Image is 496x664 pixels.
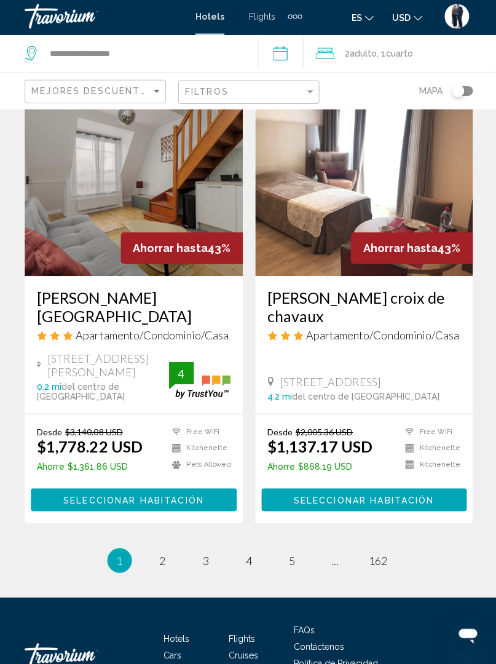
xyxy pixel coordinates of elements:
ul: Pagination [25,548,471,573]
button: Change currency [391,10,421,28]
a: Cruises [228,650,258,660]
span: del centro de [GEOGRAPHIC_DATA] [37,382,124,402]
a: Hotels [163,634,189,644]
li: Kitchenette [398,444,459,454]
span: del centro de [GEOGRAPHIC_DATA] [291,392,438,402]
div: 3 star Apartment [267,330,460,343]
span: USD [391,15,409,25]
span: [STREET_ADDRESS] [279,376,380,389]
span: Ahorrar hasta [133,243,207,256]
span: 1 [116,554,122,567]
mat-select: Sort by [31,89,162,99]
button: Extra navigation items [287,9,301,28]
div: 43% [120,234,242,265]
span: , 1 [376,47,412,64]
span: Filtros [184,89,228,98]
button: Change language [350,10,372,28]
button: Check-in date: Nov 22, 2025 Check-out date: Nov 30, 2025 [257,37,302,74]
span: Seleccionar habitación [63,496,203,505]
span: 2 [344,47,376,64]
span: Ahorrar hasta [362,243,436,256]
span: Adulto [349,50,376,60]
del: $2,005.36 USD [295,427,352,438]
span: Desde [37,427,62,438]
span: Apartamento/Condominio/Casa [305,330,458,343]
li: Pets Allowed [165,460,230,470]
span: 2 [159,554,165,567]
span: 3 [202,554,208,567]
span: Mejores descuentos [31,88,155,98]
span: [STREET_ADDRESS][PERSON_NAME] [47,352,168,379]
div: 43% [350,234,471,265]
a: Travorium [25,6,183,31]
img: Hotel image [254,81,472,277]
a: [PERSON_NAME] croix de chavaux [267,290,460,326]
iframe: Botón para iniciar la ventana de mensajería [447,615,486,654]
div: 4 [168,367,193,382]
li: Free WiFi [398,427,459,438]
span: 5 [288,554,294,567]
button: Filter [178,82,318,107]
span: Ahorre [267,462,294,472]
span: Ahorre [37,462,65,472]
button: Seleccionar habitación [31,489,236,512]
span: Cuarto [385,50,412,60]
ins: $1,778.22 USD [37,438,142,456]
span: ... [331,554,338,567]
span: Desde [267,427,292,438]
img: Hotel image [25,81,242,277]
span: 4.2 mi [267,392,291,402]
li: Free WiFi [165,427,230,438]
span: Mapa [418,84,441,101]
a: Seleccionar habitación [261,492,466,505]
a: Contáctenos [293,642,343,652]
a: Flights [228,634,254,644]
button: Toggle map [441,87,471,98]
span: es [350,15,361,25]
li: Kitchenette [165,444,230,454]
del: $3,140.08 USD [65,427,122,438]
ins: $1,137.17 USD [267,438,372,456]
span: 4 [245,554,251,567]
div: 3 star Apartment [37,330,230,343]
span: 0.2 mi [37,382,61,392]
a: Cars [163,650,181,660]
span: Apartamento/Condominio/Casa [76,330,228,343]
a: FAQs [293,625,313,635]
a: [PERSON_NAME][GEOGRAPHIC_DATA] [37,290,230,326]
p: $1,361.86 USD [37,462,142,472]
li: Kitchenette [398,460,459,470]
a: Seleccionar habitación [31,492,236,505]
button: User Menu [439,6,471,31]
span: Seleccionar habitación [293,496,433,505]
a: Flights [248,14,275,23]
p: $868.19 USD [267,462,372,472]
img: trustyou-badge.svg [168,363,230,399]
span: 162 [368,554,387,567]
button: Seleccionar habitación [261,489,466,512]
a: Hotels [195,14,224,23]
img: 9k= [443,6,468,31]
